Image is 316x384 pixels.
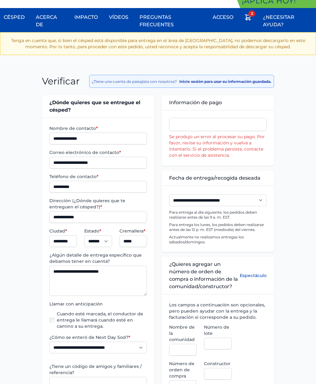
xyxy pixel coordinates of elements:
[49,126,96,131] font: Nombre de contacto
[57,311,143,329] font: Cuando esté marcada, el conductor de entrega le llamará cuando esté en camino a su entrega.
[36,14,57,28] font: Acerca de
[259,10,316,32] a: ¿Necesitar ayuda?
[209,10,237,25] a: Acceso
[251,11,253,16] font: 3
[109,14,128,20] font: Vídeos
[71,10,102,25] a: Impacto
[169,261,238,289] font: ¿Quieres agregar un número de orden de compra o información de la comunidad/constructor?
[204,361,231,366] font: Constructor
[49,228,65,234] font: Ciudad
[169,210,257,220] font: Para entrega al día siguiente, los pedidos deben realizarse antes de las 9 a. m. EST.
[240,261,267,290] button: Espectáculo
[169,100,222,105] font: Información de pago
[240,273,267,278] font: Espectáculo
[49,364,142,375] font: ¿Tiene un código de amigos y familiares / referencia?
[49,198,125,210] font: Dirección (¿Dónde quieres que te entreguen el césped?)
[84,228,99,234] font: Estado
[241,10,256,27] a: 3
[169,302,265,320] font: Los campos a continuación son opcionales, pero pueden ayudar con la entrega y la facturación si c...
[204,324,229,336] font: Número de lote
[92,79,271,84] a: ¿Tiene una cuenta de paisajista con nosotros?Inicie sesión para usar su información guardada.
[32,10,67,32] a: Acerca de
[169,222,264,232] font: Para entrega los lunes, los pedidos deben realizarse antes de las 12 p. m. EST (mediodía) del vie...
[263,14,294,28] font: ¿Necesitar ayuda?
[169,175,260,181] font: Fecha de entrega/recogida deseada
[92,79,177,84] font: ¿Tiene una cuenta de paisajista con nosotros?
[169,324,195,342] font: Nombre de la comunidad
[169,134,265,158] font: Se produjo un error al procesar su pago. Por favor, revise su información y vuelva a intentarlo. ...
[49,150,119,155] font: Correo electrónico de contacto
[74,14,98,20] font: Impacto
[11,38,305,49] font: Tenga en cuenta que, si bien el césped está disponible para entrega en el área de [GEOGRAPHIC_DAT...
[172,122,264,127] iframe: Cuadro de entrada seguro de pago con tarjeta
[4,14,25,20] font: Césped
[169,235,244,244] font: Actualmente no realizamos entregas los sábados/domingos.
[179,79,271,84] font: Inicie sesión para usar su información guardada.
[139,14,174,28] font: Preguntas frecuentes
[136,10,206,32] a: Preguntas frecuentes
[49,335,128,340] font: ¿Cómo se enteró de Next Day Sod?
[49,100,140,113] font: ¿Dónde quieres que se entregue el césped?
[169,361,194,379] font: Número de orden de compra
[49,174,97,179] font: Teléfono de contacto
[213,14,233,20] font: Acceso
[49,252,142,264] font: ¿Algún detalle de entrega específico que debamos tener en cuenta?
[49,301,103,307] font: Llamar con anticipación
[42,75,80,87] font: Verificar
[105,10,132,25] a: Vídeos
[119,228,143,234] font: Cremallera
